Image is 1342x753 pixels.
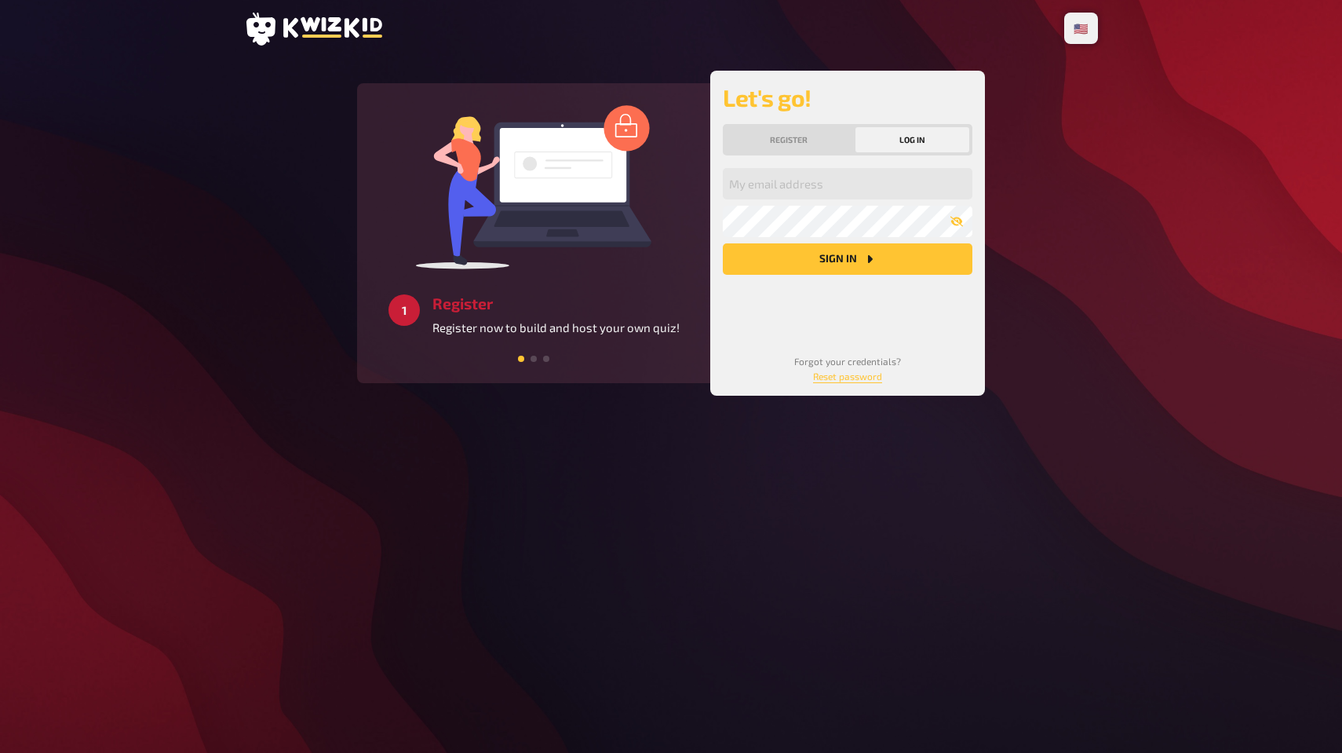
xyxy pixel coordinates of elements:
[794,356,901,382] small: Forgot your credentials?
[723,168,972,199] input: My email address
[723,243,972,275] button: Sign in
[432,294,680,313] h3: Register
[416,104,651,269] img: log in
[855,127,970,152] button: Log in
[723,83,972,111] h2: Let's go!
[1067,16,1095,41] li: 🇺🇸
[432,319,680,337] p: Register now to build and host your own quiz!
[388,294,420,326] div: 1
[813,371,882,382] a: Reset password
[726,127,852,152] button: Register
